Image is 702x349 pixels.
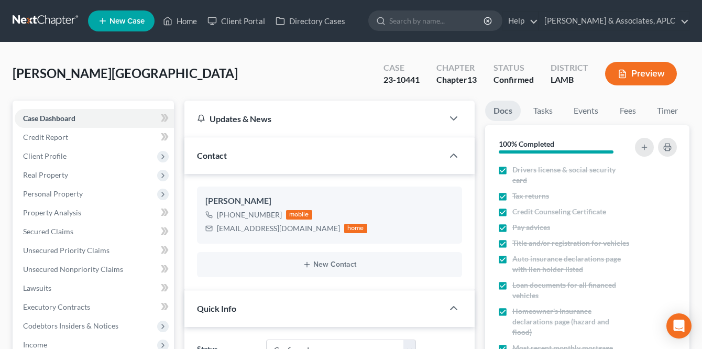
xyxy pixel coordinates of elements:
a: [PERSON_NAME] & Associates, APLC [539,12,689,30]
span: Contact [197,150,227,160]
span: Client Profile [23,151,67,160]
a: Help [503,12,538,30]
div: Chapter [436,74,477,86]
span: Property Analysis [23,208,81,217]
div: 23-10441 [383,74,420,86]
span: [PERSON_NAME][GEOGRAPHIC_DATA] [13,66,238,81]
a: Docs [485,101,521,121]
button: Preview [605,62,677,85]
a: Events [565,101,607,121]
span: Pay advices [512,222,550,233]
a: Unsecured Nonpriority Claims [15,260,174,279]
div: Chapter [436,62,477,74]
div: Updates & News [197,113,431,124]
span: Title and/or registration for vehicles [512,238,629,248]
span: Income [23,340,47,349]
div: [EMAIL_ADDRESS][DOMAIN_NAME] [217,223,340,234]
span: Executory Contracts [23,302,90,311]
a: Unsecured Priority Claims [15,241,174,260]
span: Unsecured Nonpriority Claims [23,265,123,274]
span: Drivers license & social security card [512,165,630,186]
span: Homeowner's Insurance declarations page (hazard and flood) [512,306,630,337]
a: Executory Contracts [15,298,174,317]
span: Quick Info [197,303,236,313]
div: [PERSON_NAME] [205,195,454,208]
div: Case [383,62,420,74]
span: Credit Counseling Certificate [512,206,606,217]
span: Case Dashboard [23,114,75,123]
span: Credit Report [23,133,68,141]
div: LAMB [551,74,588,86]
span: Lawsuits [23,283,51,292]
a: Timer [649,101,686,121]
a: Property Analysis [15,203,174,222]
div: Status [493,62,534,74]
span: New Case [109,17,145,25]
a: Client Portal [202,12,270,30]
button: New Contact [205,260,454,269]
a: Fees [611,101,644,121]
span: 13 [467,74,477,84]
a: Directory Cases [270,12,350,30]
div: home [344,224,367,233]
span: Unsecured Priority Claims [23,246,109,255]
span: Secured Claims [23,227,73,236]
a: Credit Report [15,128,174,147]
span: Auto insurance declarations page with lien holder listed [512,254,630,275]
span: Codebtors Insiders & Notices [23,321,118,330]
span: Loan documents for all financed vehicles [512,280,630,301]
div: mobile [286,210,312,220]
a: Lawsuits [15,279,174,298]
div: Open Intercom Messenger [666,313,692,339]
a: Tasks [525,101,561,121]
div: Confirmed [493,74,534,86]
span: Tax returns [512,191,549,201]
a: Case Dashboard [15,109,174,128]
div: [PHONE_NUMBER] [217,210,282,220]
strong: 100% Completed [499,139,554,148]
a: Secured Claims [15,222,174,241]
span: Real Property [23,170,68,179]
input: Search by name... [389,11,485,30]
a: Home [158,12,202,30]
div: District [551,62,588,74]
span: Personal Property [23,189,83,198]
